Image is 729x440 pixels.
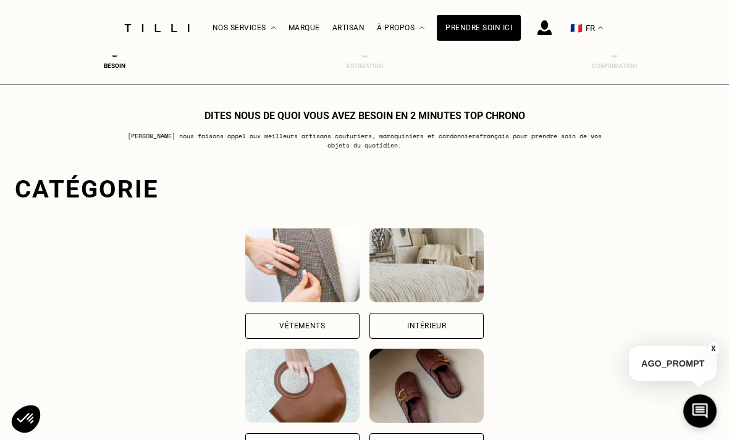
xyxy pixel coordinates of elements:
p: [PERSON_NAME] nous faisons appel aux meilleurs artisans couturiers , maroquiniers et cordonniers ... [120,131,610,150]
button: X [707,342,720,355]
img: Intérieur [369,228,484,302]
div: Catégorie [15,175,714,204]
img: Accessoires [245,349,360,423]
div: Vêtements [279,322,325,330]
img: icône connexion [537,20,552,35]
img: Vêtements [245,228,360,302]
a: Marque [289,23,320,32]
div: Besoin [90,62,140,69]
button: 🇫🇷 FR [564,1,609,56]
div: Nos services [213,1,276,56]
div: Intérieur [407,322,446,330]
img: Logo du service de couturière Tilli [120,24,194,32]
p: AGO_PROMPT [629,346,717,381]
div: Estimation [340,62,389,69]
h1: Dites nous de quoi vous avez besoin en 2 minutes top chrono [204,110,525,122]
img: menu déroulant [598,27,603,30]
img: Menu déroulant [271,27,276,30]
img: Menu déroulant à propos [419,27,424,30]
a: Artisan [332,23,365,32]
div: Confirmation [590,62,639,69]
a: Prendre soin ici [437,15,521,41]
span: 🇫🇷 [570,22,583,34]
img: Chaussures [369,349,484,423]
div: À propos [377,1,424,56]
